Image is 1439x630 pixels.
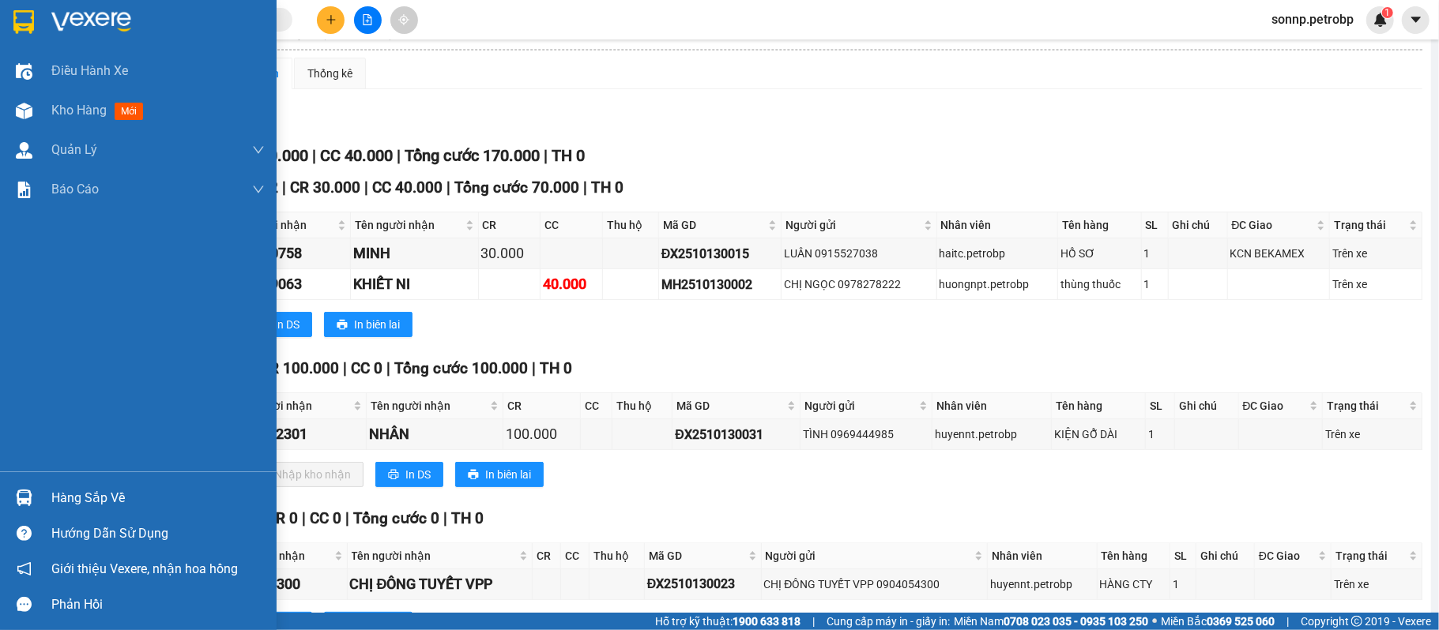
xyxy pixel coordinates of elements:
div: 1 [1173,576,1194,593]
td: NHÂN [367,419,503,450]
span: CR 0 [266,509,298,527]
th: CR [533,543,561,569]
button: downloadNhập kho nhận [244,462,364,487]
th: Ghi chú [1196,543,1255,569]
div: KIỆN GỖ DÀI [1054,426,1143,443]
th: CC [561,543,590,569]
span: TH 0 [591,178,623,197]
span: Gửi: [13,15,38,32]
div: 0904054300 [221,573,344,595]
div: 1 [1148,426,1172,443]
th: Nhân viên [932,393,1053,419]
span: | [1286,613,1289,630]
td: ĐX2510130023 [645,569,762,600]
div: huyennt.petrobp [935,426,1049,443]
span: | [446,178,450,197]
span: SL 2 [248,178,278,197]
img: warehouse-icon [16,489,32,506]
span: CC 40.000 [372,178,443,197]
span: ⚪️ [1152,618,1157,624]
div: CHỊ ĐÔNG TUYẾT VPP [350,573,529,595]
th: SL [1170,543,1197,569]
span: | [386,359,390,377]
td: ĐX2510130015 [659,238,782,269]
div: VP Bom Bo [13,13,112,51]
div: Trên xe [1325,426,1419,443]
span: ĐC Giao [1232,216,1313,234]
div: 0985090758 [223,242,348,264]
td: ĐX2510130031 [672,419,800,450]
span: | [583,178,587,197]
span: Cung cấp máy in - giấy in: [827,613,950,630]
div: CHỊ NGỌC 0978278222 [784,276,934,293]
img: warehouse-icon [16,63,32,80]
span: 1 [1384,7,1390,18]
td: 0962839063 [220,269,351,300]
span: ĐC Giao [1259,547,1315,564]
span: In biên lai [485,466,531,483]
button: printerIn DS [375,462,443,487]
span: plus [326,14,337,25]
span: ĐC Giao [1243,397,1307,414]
img: warehouse-icon [16,142,32,159]
th: SL [1142,212,1169,238]
th: Ghi chú [1175,393,1239,419]
span: Tổng cước 100.000 [394,359,528,377]
strong: 1900 633 818 [733,615,800,628]
div: LUÂN 0915527038 [784,245,934,262]
td: CHỊ ĐÔNG TUYẾT VPP [348,569,533,600]
div: CHỊ ĐÔNG TUYẾT VPP 0904054300 [764,576,985,593]
div: 1 [1144,276,1166,293]
span: Miền Nam [954,613,1148,630]
span: Mã GD [649,547,745,564]
button: caret-down [1402,6,1430,34]
span: | [345,509,349,527]
span: Quản Lý [51,140,97,159]
span: SĐT người nhận [223,547,330,564]
button: printerIn DS [244,312,312,337]
div: MINH [353,242,475,264]
th: Thu hộ [603,212,659,238]
span: CC 0 [351,359,382,377]
span: | [343,359,347,377]
div: HẢO [123,51,231,70]
img: warehouse-icon [16,103,32,119]
span: Trạng thái [1334,216,1406,234]
span: printer [337,319,348,332]
span: | [812,613,815,630]
div: Thống kê [307,65,352,82]
span: CC 0 [310,509,341,527]
span: In DS [405,466,431,483]
span: SĐT người nhận [230,397,350,414]
span: Tên người nhận [355,216,461,234]
span: Người gửi [785,216,921,234]
span: TH 0 [540,359,572,377]
span: CR : [12,103,36,120]
span: Điều hành xe [51,61,128,81]
span: Miền Bắc [1161,613,1275,630]
span: CC 40.000 [320,146,393,165]
span: Tên người nhận [371,397,487,414]
div: ĐX2510130015 [661,244,778,264]
div: Hướng dẫn sử dụng [51,522,265,546]
div: KCN BEKAMEX [1230,245,1327,262]
th: Tên hàng [1098,543,1170,569]
span: In DS [274,316,299,333]
th: CR [479,212,541,238]
span: file-add [362,14,373,25]
span: | [397,146,401,165]
span: Trạng thái [1335,547,1406,564]
span: question-circle [17,526,32,541]
span: SĐT người nhận [224,216,334,234]
div: VP Quận 5 [123,13,231,51]
span: Mã GD [676,397,784,414]
button: aim [390,6,418,34]
th: Nhân viên [937,212,1059,238]
td: MH2510130002 [659,269,782,300]
span: Giới thiệu Vexere, nhận hoa hồng [51,559,238,579]
div: huyennt.petrobp [990,576,1094,593]
span: notification [17,561,32,576]
span: TH 0 [552,146,585,165]
span: Tổng cước 170.000 [405,146,540,165]
strong: 0369 525 060 [1207,615,1275,628]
